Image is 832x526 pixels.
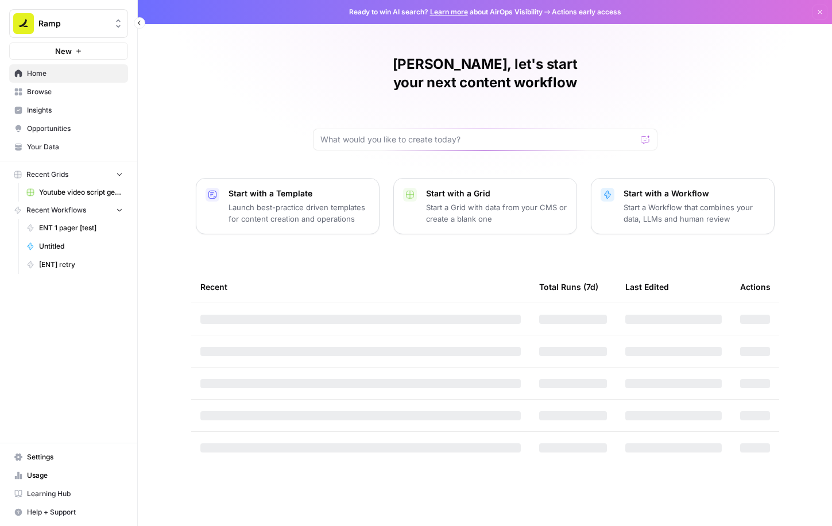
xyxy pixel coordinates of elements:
[27,507,123,517] span: Help + Support
[39,260,123,270] span: [ENT] retry
[55,45,72,57] span: New
[9,101,128,119] a: Insights
[9,448,128,466] a: Settings
[21,237,128,256] a: Untitled
[9,485,128,503] a: Learning Hub
[27,87,123,97] span: Browse
[9,202,128,219] button: Recent Workflows
[9,83,128,101] a: Browse
[26,205,86,215] span: Recent Workflows
[9,119,128,138] a: Opportunities
[27,452,123,462] span: Settings
[27,489,123,499] span: Learning Hub
[9,42,128,60] button: New
[320,134,636,145] input: What would you like to create today?
[13,13,34,34] img: Ramp Logo
[27,68,123,79] span: Home
[624,202,765,225] p: Start a Workflow that combines your data, LLMs and human review
[39,187,123,198] span: Youtube video script generator
[624,188,765,199] p: Start with a Workflow
[591,178,775,234] button: Start with a WorkflowStart a Workflow that combines your data, LLMs and human review
[9,64,128,83] a: Home
[539,271,598,303] div: Total Runs (7d)
[27,105,123,115] span: Insights
[39,223,123,233] span: ENT 1 pager [test]
[9,503,128,521] button: Help + Support
[38,18,108,29] span: Ramp
[625,271,669,303] div: Last Edited
[426,188,567,199] p: Start with a Grid
[9,9,128,38] button: Workspace: Ramp
[740,271,771,303] div: Actions
[27,123,123,134] span: Opportunities
[39,241,123,252] span: Untitled
[196,178,380,234] button: Start with a TemplateLaunch best-practice driven templates for content creation and operations
[393,178,577,234] button: Start with a GridStart a Grid with data from your CMS or create a blank one
[229,188,370,199] p: Start with a Template
[430,7,468,16] a: Learn more
[313,55,657,92] h1: [PERSON_NAME], let's start your next content workflow
[349,7,543,17] span: Ready to win AI search? about AirOps Visibility
[9,166,128,183] button: Recent Grids
[27,470,123,481] span: Usage
[229,202,370,225] p: Launch best-practice driven templates for content creation and operations
[9,466,128,485] a: Usage
[552,7,621,17] span: Actions early access
[26,169,68,180] span: Recent Grids
[21,183,128,202] a: Youtube video script generator
[426,202,567,225] p: Start a Grid with data from your CMS or create a blank one
[9,138,128,156] a: Your Data
[21,256,128,274] a: [ENT] retry
[21,219,128,237] a: ENT 1 pager [test]
[27,142,123,152] span: Your Data
[200,271,521,303] div: Recent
